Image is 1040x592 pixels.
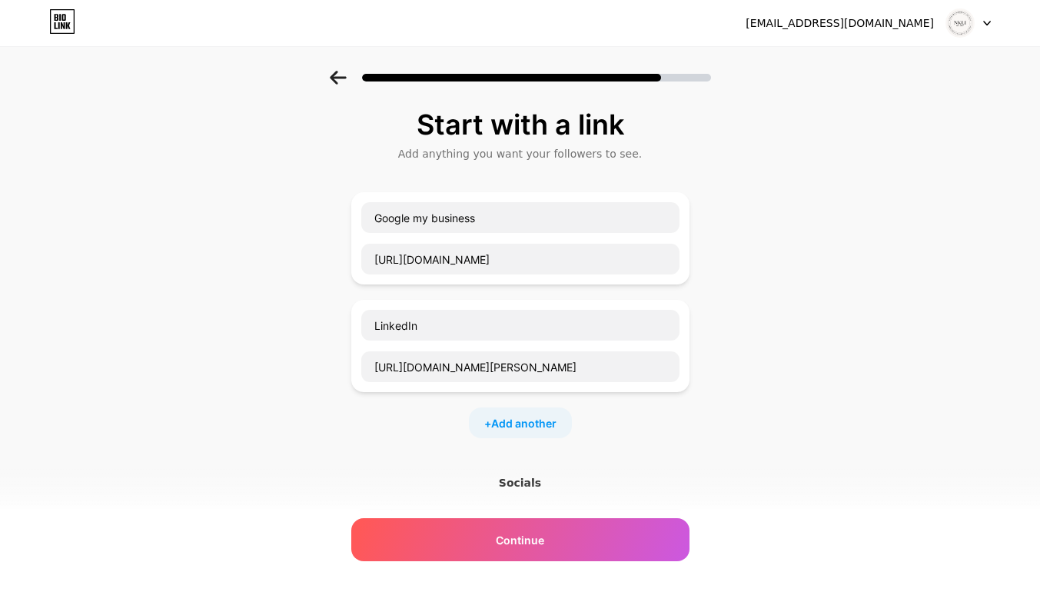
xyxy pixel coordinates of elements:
[496,532,544,548] span: Continue
[491,415,557,431] span: Add another
[746,15,934,32] div: [EMAIL_ADDRESS][DOMAIN_NAME]
[400,510,679,544] input: URL
[359,109,682,140] div: Start with a link
[361,310,679,341] input: Link name
[469,407,572,438] div: +
[361,351,679,382] input: URL
[361,202,679,233] input: Link name
[359,146,682,161] div: Add anything you want your followers to see.
[351,475,689,491] div: Socials
[361,244,679,274] input: URL
[945,8,975,38] img: ndetokayleadership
